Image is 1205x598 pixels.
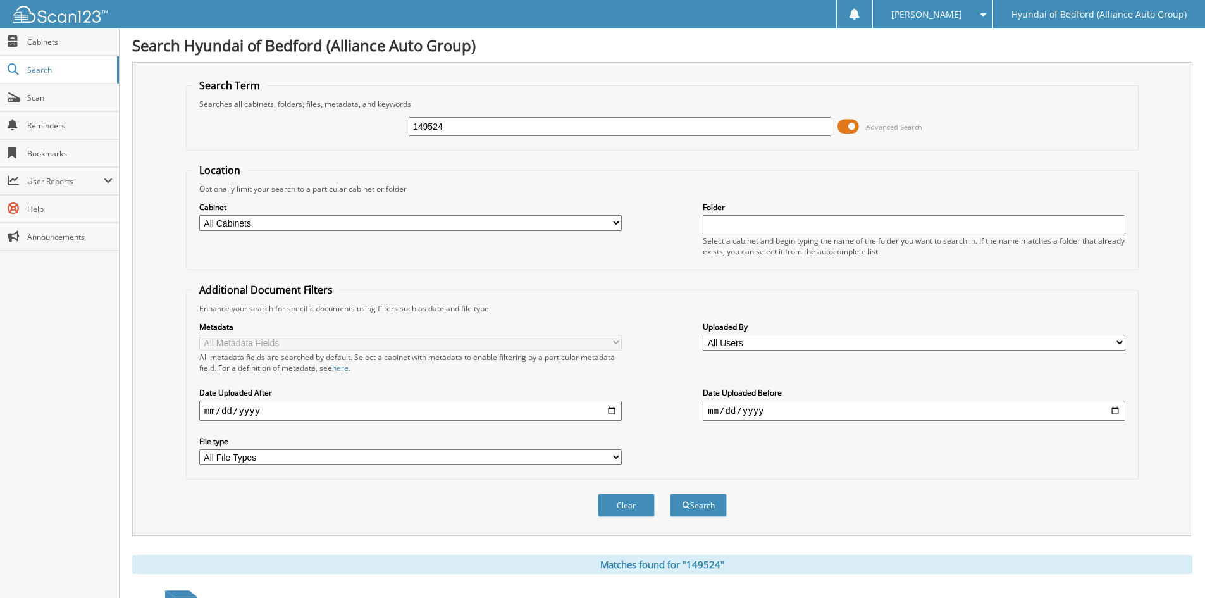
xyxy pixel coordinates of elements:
legend: Location [193,163,247,177]
label: Date Uploaded After [199,387,622,398]
label: Cabinet [199,202,622,213]
div: Select a cabinet and begin typing the name of the folder you want to search in. If the name match... [703,235,1125,257]
legend: Search Term [193,78,266,92]
div: Optionally limit your search to a particular cabinet or folder [193,184,1132,194]
div: All metadata fields are searched by default. Select a cabinet with metadata to enable filtering b... [199,352,622,373]
label: Folder [703,202,1125,213]
button: Search [670,494,727,517]
div: Searches all cabinets, folders, files, metadata, and keywords [193,99,1132,109]
div: Matches found for "149524" [132,555,1192,574]
label: Uploaded By [703,321,1125,332]
span: Reminders [27,120,113,131]
span: Announcements [27,232,113,242]
label: Metadata [199,321,622,332]
input: start [199,401,622,421]
label: Date Uploaded Before [703,387,1125,398]
span: Cabinets [27,37,113,47]
button: Clear [598,494,655,517]
h1: Search Hyundai of Bedford (Alliance Auto Group) [132,35,1192,56]
img: scan123-logo-white.svg [13,6,108,23]
span: Help [27,204,113,215]
span: Hyundai of Bedford (Alliance Auto Group) [1011,11,1187,18]
span: Search [27,65,111,75]
span: Advanced Search [866,122,922,132]
span: User Reports [27,176,104,187]
input: end [703,401,1125,421]
span: Bookmarks [27,148,113,159]
span: [PERSON_NAME] [891,11,962,18]
legend: Additional Document Filters [193,283,339,297]
label: File type [199,436,622,447]
span: Scan [27,92,113,103]
div: Enhance your search for specific documents using filters such as date and file type. [193,303,1132,314]
a: here [332,363,349,373]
